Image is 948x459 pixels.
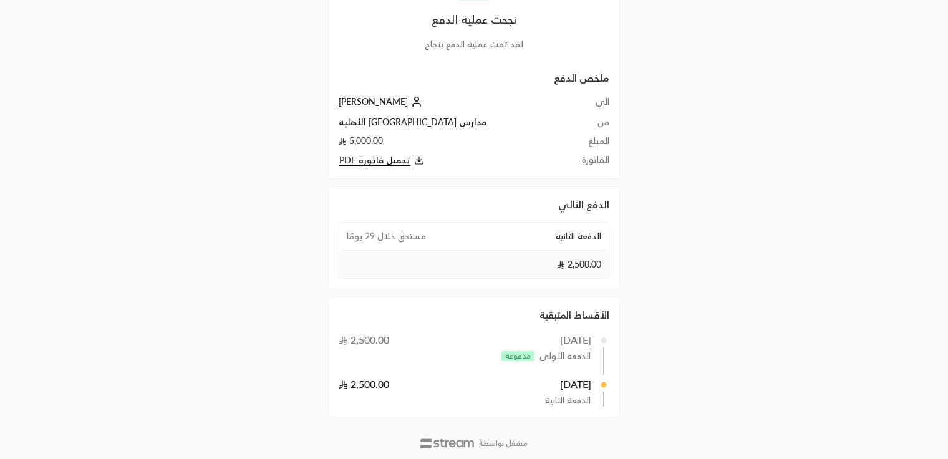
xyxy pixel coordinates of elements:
[567,116,609,135] td: من
[479,438,528,448] p: مشغل بواسطة
[545,394,591,407] span: الدفعة الثانية
[560,332,592,347] div: [DATE]
[339,70,609,85] h2: ملخص الدفع
[567,153,609,168] td: الفاتورة
[339,38,609,51] div: لقد تمت عملية الدفع بنجاح
[539,350,591,362] span: الدفعة الأولى
[557,258,601,271] span: 2,500.00
[567,135,609,153] td: المبلغ
[339,153,567,168] button: تحميل فاتورة PDF
[339,135,567,153] td: 5,000.00
[339,11,609,28] div: نجحت عملية الدفع
[339,96,408,107] span: [PERSON_NAME]
[501,351,534,361] span: مدفوعة
[339,307,609,322] div: الأقساط المتبقية
[560,377,592,392] div: [DATE]
[347,230,426,243] span: مستحق خلال 29 يومًا
[556,230,601,243] span: الدفعة الثانية
[339,116,567,135] td: مدارس [GEOGRAPHIC_DATA] الأهلية
[339,155,410,166] span: تحميل فاتورة PDF
[339,197,609,212] div: الدفع التالي
[339,96,425,107] a: [PERSON_NAME]
[567,95,609,116] td: الى
[339,334,390,345] span: 2,500.00
[339,378,390,390] span: 2,500.00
